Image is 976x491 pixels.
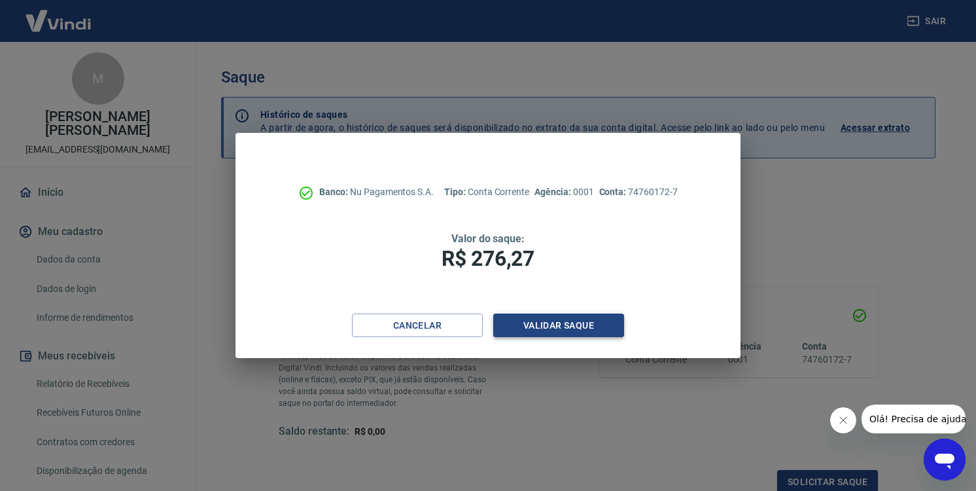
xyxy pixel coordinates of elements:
span: Banco: [319,187,350,197]
p: 0001 [534,185,593,199]
span: Valor do saque: [451,232,525,245]
button: Cancelar [352,314,483,338]
span: Tipo: [444,187,468,197]
span: R$ 276,27 [442,246,534,271]
p: Conta Corrente [444,185,529,199]
p: 74760172-7 [599,185,678,199]
iframe: Mensagem da empresa [862,405,966,433]
button: Validar saque [493,314,624,338]
iframe: Fechar mensagem [830,407,856,433]
p: Nu Pagamentos S.A. [319,185,434,199]
span: Olá! Precisa de ajuda? [8,9,110,20]
iframe: Botão para abrir a janela de mensagens [924,439,966,481]
span: Agência: [534,187,573,197]
span: Conta: [599,187,629,197]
